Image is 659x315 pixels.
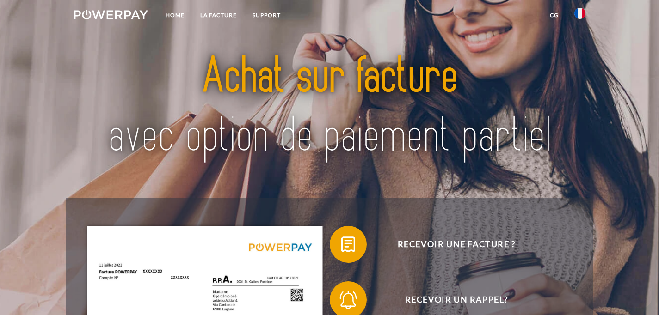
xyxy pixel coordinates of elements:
[337,288,360,311] img: qb_bell.svg
[330,226,570,263] button: Recevoir une facture ?
[574,8,585,19] img: fr
[158,7,192,24] a: Home
[192,7,245,24] a: LA FACTURE
[542,7,567,24] a: CG
[74,10,148,19] img: logo-powerpay-white.svg
[343,226,570,263] span: Recevoir une facture ?
[99,31,560,182] img: title-powerpay_fr.svg
[337,233,360,256] img: qb_bill.svg
[622,278,652,308] iframe: Bouton de lancement de la fenêtre de messagerie
[245,7,289,24] a: Support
